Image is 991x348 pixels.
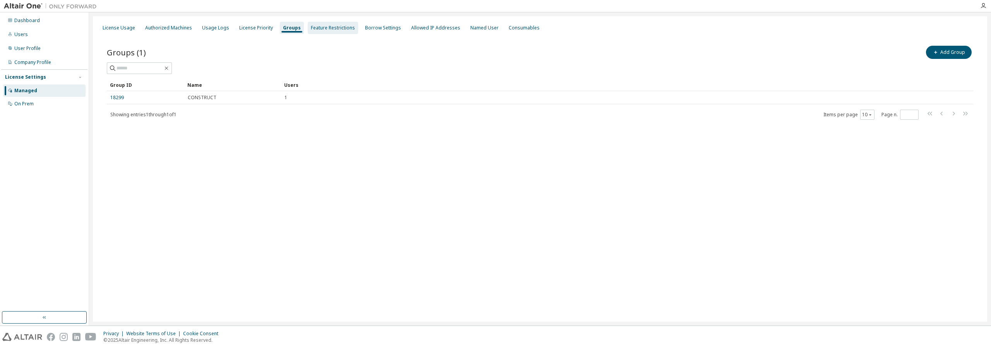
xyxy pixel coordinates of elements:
[110,79,181,91] div: Group ID
[14,88,37,94] div: Managed
[60,333,68,341] img: instagram.svg
[103,331,126,337] div: Privacy
[107,47,146,58] span: Groups (1)
[202,25,229,31] div: Usage Logs
[187,79,278,91] div: Name
[14,31,28,38] div: Users
[85,333,96,341] img: youtube.svg
[2,333,42,341] img: altair_logo.svg
[14,59,51,65] div: Company Profile
[365,25,401,31] div: Borrow Settings
[103,337,223,343] p: © 2025 Altair Engineering, Inc. All Rights Reserved.
[926,46,972,59] button: Add Group
[881,110,919,120] span: Page n.
[862,112,873,118] button: 10
[470,25,499,31] div: Named User
[823,110,874,120] span: Items per page
[47,333,55,341] img: facebook.svg
[145,25,192,31] div: Authorized Machines
[188,95,216,101] span: CONSTRUCT
[284,79,952,91] div: Users
[72,333,81,341] img: linkedin.svg
[4,2,101,10] img: Altair One
[5,74,46,80] div: License Settings
[110,111,177,118] span: Showing entries 1 through 1 of 1
[239,25,273,31] div: License Priority
[183,331,223,337] div: Cookie Consent
[285,95,287,101] span: 1
[311,25,355,31] div: Feature Restrictions
[283,25,301,31] div: Groups
[14,101,34,107] div: On Prem
[509,25,540,31] div: Consumables
[14,17,40,24] div: Dashboard
[411,25,460,31] div: Allowed IP Addresses
[126,331,183,337] div: Website Terms of Use
[110,95,124,101] a: 18299
[103,25,135,31] div: License Usage
[14,45,41,52] div: User Profile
